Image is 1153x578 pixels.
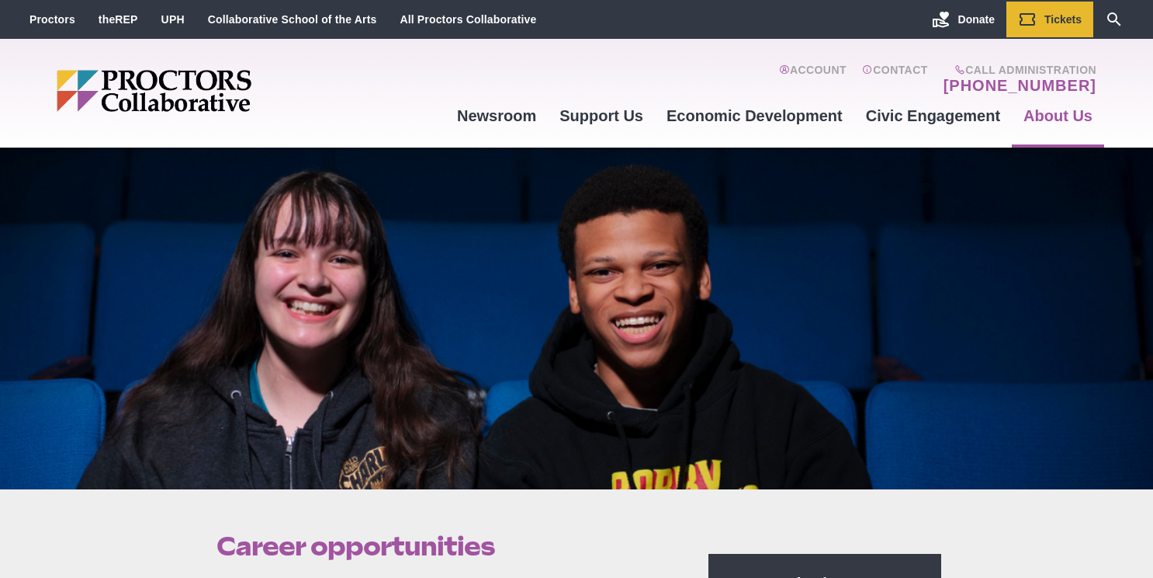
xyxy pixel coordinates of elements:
[854,95,1012,137] a: Civic Engagement
[29,13,75,26] a: Proctors
[862,64,928,95] a: Contact
[57,70,371,112] img: Proctors logo
[161,13,185,26] a: UPH
[216,531,673,561] h1: Career opportunities
[779,64,847,95] a: Account
[1044,13,1082,26] span: Tickets
[548,95,655,137] a: Support Us
[99,13,138,26] a: theREP
[1006,2,1093,37] a: Tickets
[1093,2,1135,37] a: Search
[445,95,548,137] a: Newsroom
[655,95,854,137] a: Economic Development
[208,13,377,26] a: Collaborative School of the Arts
[1012,95,1104,137] a: About Us
[400,13,536,26] a: All Proctors Collaborative
[920,2,1006,37] a: Donate
[939,64,1096,76] span: Call Administration
[944,76,1096,95] a: [PHONE_NUMBER]
[958,13,995,26] span: Donate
